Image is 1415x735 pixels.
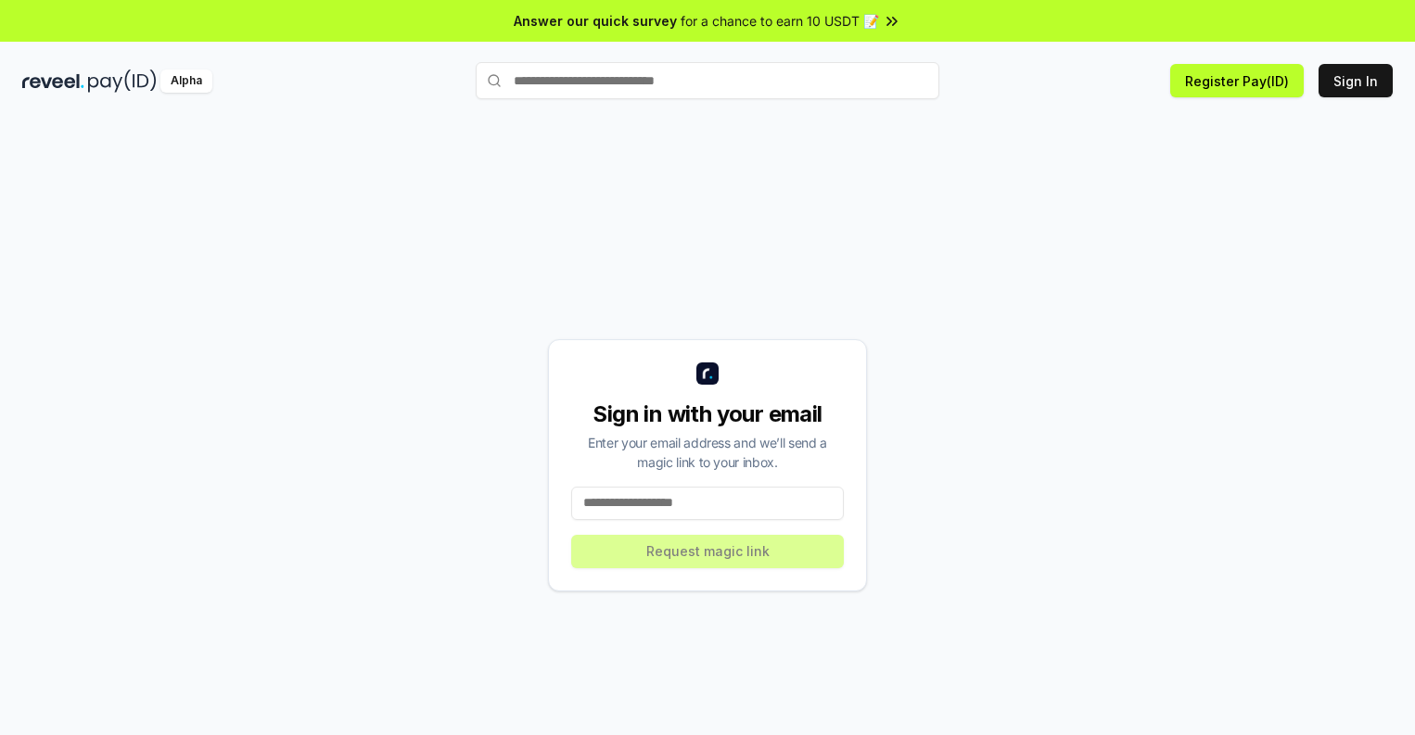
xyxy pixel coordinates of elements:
span: for a chance to earn 10 USDT 📝 [681,11,879,31]
div: Enter your email address and we’ll send a magic link to your inbox. [571,433,844,472]
div: Sign in with your email [571,399,844,429]
button: Sign In [1319,64,1393,97]
img: reveel_dark [22,70,84,93]
img: logo_small [696,362,719,385]
span: Answer our quick survey [514,11,677,31]
button: Register Pay(ID) [1170,64,1304,97]
div: Alpha [160,70,212,93]
img: pay_id [88,70,157,93]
